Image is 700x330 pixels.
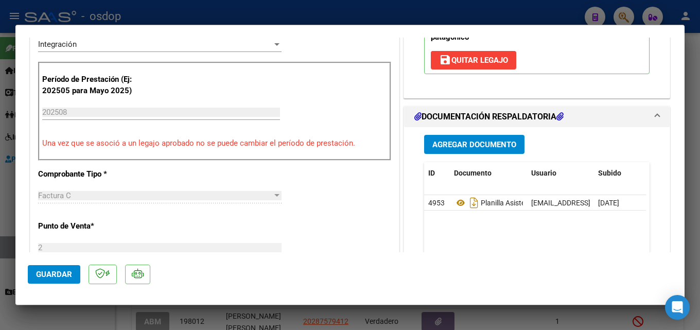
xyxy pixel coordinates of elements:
[439,54,451,66] mat-icon: save
[428,169,435,177] span: ID
[645,162,697,184] datatable-header-cell: Acción
[428,199,445,207] span: 4953
[404,107,670,127] mat-expansion-panel-header: DOCUMENTACIÓN RESPALDATORIA
[454,199,538,207] span: Planilla Asistencia
[42,137,387,149] p: Una vez que se asoció a un legajo aprobado no se puede cambiar el período de prestación.
[527,162,594,184] datatable-header-cell: Usuario
[431,51,516,70] button: Quitar Legajo
[665,295,690,320] div: Open Intercom Messenger
[439,56,508,65] span: Quitar Legajo
[450,162,527,184] datatable-header-cell: Documento
[36,270,72,279] span: Guardar
[28,265,80,284] button: Guardar
[432,140,516,149] span: Agregar Documento
[38,40,77,49] span: Integración
[414,111,564,123] h1: DOCUMENTACIÓN RESPALDATORIA
[598,199,619,207] span: [DATE]
[38,220,144,232] p: Punto de Venta
[454,169,492,177] span: Documento
[424,135,524,154] button: Agregar Documento
[424,162,450,184] datatable-header-cell: ID
[594,162,645,184] datatable-header-cell: Subido
[598,169,621,177] span: Subido
[38,168,144,180] p: Comprobante Tipo *
[42,74,146,97] p: Período de Prestación (Ej: 202505 para Mayo 2025)
[38,191,71,200] span: Factura C
[467,195,481,211] i: Descargar documento
[531,169,556,177] span: Usuario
